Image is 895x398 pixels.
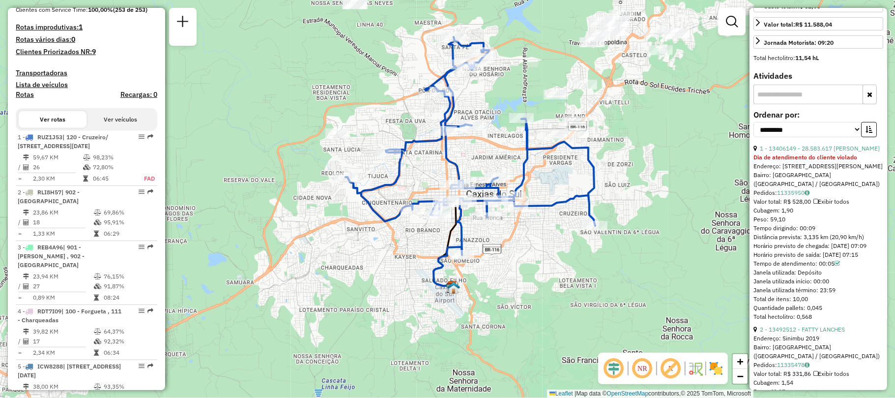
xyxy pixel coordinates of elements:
[18,281,23,291] td: /
[92,174,133,184] td: 06:45
[601,27,625,36] div: Atividade não roteirizada - LISSIA UELLEN GONÇAL
[18,244,85,269] span: | 901 - [PERSON_NAME] , 902 - [GEOGRAPHIC_DATA]
[447,281,460,294] img: CDD Caxias
[103,272,153,281] td: 76,15%
[544,90,568,99] div: Atividade não roteirizada - MARCIA PIETROBELLI
[753,197,883,206] div: Valor total: R$ 528,00
[16,91,34,99] h4: Rotas
[32,153,83,162] td: 59,67 KM
[813,198,849,205] span: Exibir todos
[103,281,153,291] td: 91,87%
[805,190,809,196] i: Observações
[753,334,883,343] div: Endereço: Sinimbu 2019
[23,210,29,215] i: Distância Total
[835,260,840,267] a: Com service time
[147,308,153,314] em: Rota exportada
[32,229,93,239] td: 1,33 KM
[18,307,121,324] span: 4 -
[753,242,883,250] div: Horário previsto de chegada: [DATE] 07:09
[753,224,883,233] div: Tempo dirigindo: 00:09
[83,176,88,182] i: Tempo total em rota
[92,153,133,162] td: 98,23%
[805,362,809,368] i: Observações
[589,17,613,27] div: Atividade não roteirizada - PADARIA E CONFEITARI
[18,188,80,205] span: 2 -
[753,171,883,188] div: Bairro: [GEOGRAPHIC_DATA] ([GEOGRAPHIC_DATA] / [GEOGRAPHIC_DATA])
[94,274,101,279] i: % de utilização do peso
[147,363,153,369] em: Rota exportada
[32,162,83,172] td: 26
[32,293,93,303] td: 0,89 KM
[32,281,93,291] td: 27
[753,277,883,286] div: Janela utilizada início: 00:00
[648,45,673,55] div: Atividade não roteirizada - MORGANA BOSCHETTI DA SILVA
[586,31,610,41] div: Atividade não roteirizada - CLARI TEREZINHA BROC
[861,122,877,137] button: Ordem crescente
[37,244,63,251] span: REB4A96
[32,337,93,346] td: 17
[18,217,23,227] td: /
[103,293,153,303] td: 08:24
[18,337,23,346] td: /
[575,390,576,397] span: |
[445,279,458,292] img: ZUMPY
[37,307,61,315] span: RDT7I09
[753,35,883,49] a: Jornada Motorista: 09:20
[94,295,99,301] i: Tempo total em rota
[103,337,153,346] td: 92,32%
[139,308,144,314] em: Opções
[147,189,153,195] em: Rota exportada
[18,174,23,184] td: =
[16,23,157,31] h4: Rotas improdutivas:
[600,27,624,36] div: Atividade não roteirizada - LISSIA UELLEN GONÇAL
[753,268,883,277] div: Janela utilizada: Depósito
[32,348,93,358] td: 2,34 KM
[753,233,883,242] div: Distância prevista: 3,135 km (20,90 km/h)
[19,111,87,128] button: Ver rotas
[631,357,654,380] span: Ocultar NR
[753,379,793,386] span: Cubagem: 1,54
[753,361,883,369] div: Pedidos:
[87,111,154,128] button: Ver veículos
[549,390,573,397] a: Leaflet
[16,35,157,44] h4: Rotas vários dias:
[452,195,477,205] div: Atividade não roteirizada - MARCUS NANKIN
[795,54,819,61] strong: 11,54 hL
[753,312,883,321] div: Total hectolitro: 0,568
[753,207,793,214] span: Cubagem: 1,90
[753,162,883,171] div: Endereço: [STREET_ADDRESS][PERSON_NAME]
[103,217,153,227] td: 95,91%
[753,153,857,161] strong: Dia de atendimento do cliente violado
[18,162,23,172] td: /
[83,154,90,160] i: % de utilização do peso
[23,154,29,160] i: Distância Total
[139,363,144,369] em: Opções
[92,162,133,172] td: 72,80%
[139,134,144,140] em: Opções
[777,361,809,368] a: 11335478
[602,357,626,380] span: Ocultar deslocamento
[664,29,689,38] div: Atividade não roteirizada - BRUMAALI BURGUER LTDA
[18,293,23,303] td: =
[764,38,834,47] div: Jornada Motorista: 09:20
[94,210,101,215] i: % de utilização do peso
[139,244,144,250] em: Opções
[609,10,634,20] div: Atividade não roteirizada - BAR DO MAICON
[753,304,883,312] div: Quantidade pallets: 0,045
[32,208,93,217] td: 23,86 KM
[94,219,101,225] i: % de utilização da cubagem
[16,69,157,77] h4: Transportadoras
[547,390,753,398] div: Map data © contributors,© 2025 TomTom, Microsoft
[23,329,29,335] i: Distância Total
[103,208,153,217] td: 69,86%
[94,338,101,344] i: % de utilização da cubagem
[753,286,883,295] div: Janela utilizada término: 23:59
[580,37,605,47] div: Atividade não roteirizada - ROSENEI FATIMA ARAUJ
[659,357,683,380] span: Exibir rótulo
[16,81,157,89] h4: Lista de veículos
[79,23,83,31] strong: 1
[722,12,742,31] a: Exibir filtros
[71,35,75,44] strong: 0
[446,281,459,294] img: CDD Caxias
[665,29,690,38] div: Atividade não roteirizada - BRUMAALI BURGUER LTDA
